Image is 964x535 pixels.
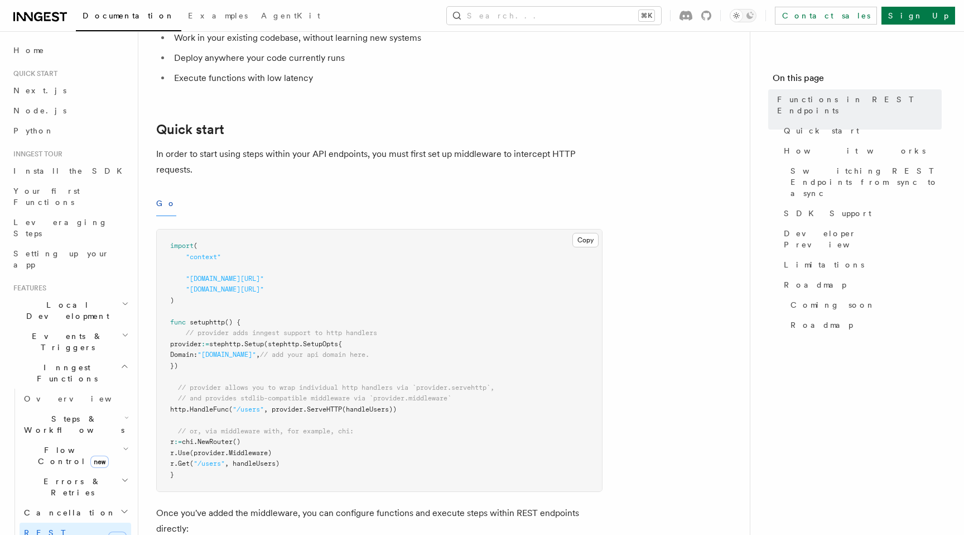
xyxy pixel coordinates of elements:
span: }) [170,362,178,370]
span: "/users" [233,405,264,413]
button: Flow Controlnew [20,440,131,471]
span: r. [170,460,178,467]
span: // and provides stdlib-compatible middleware via `provider.middleware` [178,394,451,402]
a: Coming soon [786,295,942,315]
span: Events & Triggers [9,331,122,353]
span: Roadmap [784,279,846,290]
button: Cancellation [20,503,131,523]
span: Local Development [9,299,122,322]
button: Local Development [9,295,131,326]
span: := [201,340,209,348]
span: Setup [244,340,264,348]
span: "[DOMAIN_NAME][URL]" [186,285,264,293]
a: Contact sales [775,7,877,25]
span: SDK Support [784,208,871,219]
a: SDK Support [779,203,942,223]
span: // or, via middleware with, for example, chi: [178,427,354,435]
span: setuphttp [190,318,225,326]
span: "/users" [194,460,225,467]
span: := [174,438,182,446]
span: , [256,351,260,359]
span: Features [9,284,46,293]
span: Domain: [170,351,197,359]
button: Inngest Functions [9,357,131,389]
button: Toggle dark mode [730,9,756,22]
span: Examples [188,11,248,20]
span: , provider. [264,405,307,413]
span: // add your api domain here. [260,351,369,359]
span: , handleUsers) [225,460,279,467]
a: Limitations [779,255,942,275]
li: Execute functions with low latency [171,70,602,86]
a: Python [9,121,131,141]
span: () { [225,318,240,326]
a: Quick start [779,121,942,141]
li: Work in your existing codebase, without learning new systems [171,30,602,46]
span: ( [190,460,194,467]
a: Next.js [9,80,131,101]
span: Inngest Functions [9,362,120,384]
p: In order to start using steps within your API endpoints, you must first set up middleware to inte... [156,146,602,178]
span: Flow Control [20,445,123,467]
a: Developer Preview [779,223,942,255]
span: (provider.Middleware) [190,449,272,457]
a: How it works [779,141,942,161]
span: Roadmap [791,319,853,331]
span: r [170,438,174,446]
span: ( [229,405,233,413]
span: How it works [784,145,926,156]
h4: On this page [773,71,942,89]
a: Install the SDK [9,161,131,181]
span: Errors & Retries [20,476,121,498]
span: Developer Preview [784,228,942,250]
a: Roadmap [779,275,942,295]
span: Node.js [13,106,66,115]
span: provider [170,340,201,348]
a: Roadmap [786,315,942,335]
span: import [170,242,194,250]
span: func [170,318,186,326]
span: Overview [24,394,139,403]
span: () [233,438,240,446]
span: // provider allows you to wrap individual http handlers via `provider.servehttp`, [178,384,494,391]
span: ) [170,297,174,304]
a: Sign Up [881,7,955,25]
span: new [90,456,109,468]
span: NewRouter [197,438,233,446]
span: Documentation [83,11,175,20]
a: AgentKit [254,3,327,30]
button: Steps & Workflows [20,409,131,440]
a: Your first Functions [9,181,131,212]
button: Go [156,191,176,216]
a: Node.js [9,101,131,121]
a: Documentation [76,3,181,31]
span: Cancellation [20,507,116,518]
span: stephttp. [209,340,244,348]
button: Events & Triggers [9,326,131,357]
span: HandleFunc [190,405,229,413]
span: "[DOMAIN_NAME]" [197,351,256,359]
a: Home [9,40,131,60]
span: Use [178,449,190,457]
span: Quick start [784,125,859,136]
span: (handleUsers)) [342,405,397,413]
span: http. [170,405,190,413]
span: Leveraging Steps [13,218,108,238]
span: Get [178,460,190,467]
span: Steps & Workflows [20,413,124,436]
span: AgentKit [261,11,320,20]
span: Setting up your app [13,249,109,269]
button: Copy [572,233,599,247]
button: Search...⌘K [447,7,661,25]
span: Inngest tour [9,150,62,159]
span: Functions in REST Endpoints [777,94,942,116]
a: Leveraging Steps [9,212,131,243]
span: Your first Functions [13,187,80,207]
a: Quick start [156,122,224,137]
a: Overview [20,389,131,409]
span: Home [13,45,45,56]
span: Coming soon [791,299,875,311]
span: r. [170,449,178,457]
span: Next.js [13,86,66,95]
span: Limitations [784,259,864,270]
